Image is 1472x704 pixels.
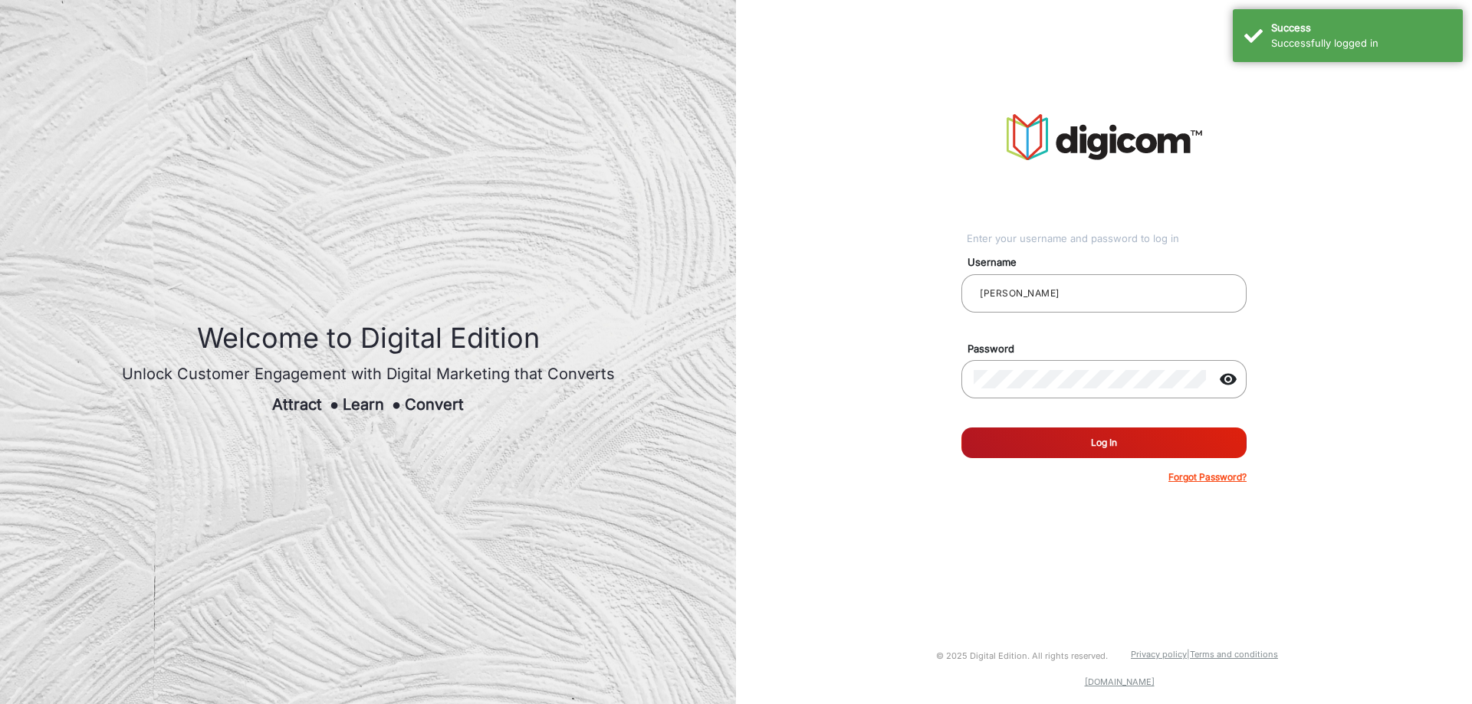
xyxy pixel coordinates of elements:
span: ● [392,395,401,414]
mat-label: Username [956,255,1264,270]
div: Successfully logged in [1271,36,1451,51]
p: Forgot Password? [1168,470,1247,484]
a: Privacy policy [1131,649,1187,660]
a: [DOMAIN_NAME] [1085,676,1155,687]
a: | [1187,649,1190,660]
button: Log In [961,427,1247,458]
small: © 2025 Digital Edition. All rights reserved. [936,650,1108,661]
div: Enter your username and password to log in [967,231,1247,247]
img: vmg-logo [1007,114,1202,160]
span: ● [330,395,339,414]
input: Your username [974,284,1234,303]
mat-icon: visibility [1210,370,1247,388]
mat-label: Password [956,342,1264,357]
h1: Welcome to Digital Edition [122,322,615,355]
a: Terms and conditions [1190,649,1278,660]
div: Success [1271,21,1451,36]
div: Unlock Customer Engagement with Digital Marketing that Converts [122,362,615,385]
div: Attract Learn Convert [122,393,615,416]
